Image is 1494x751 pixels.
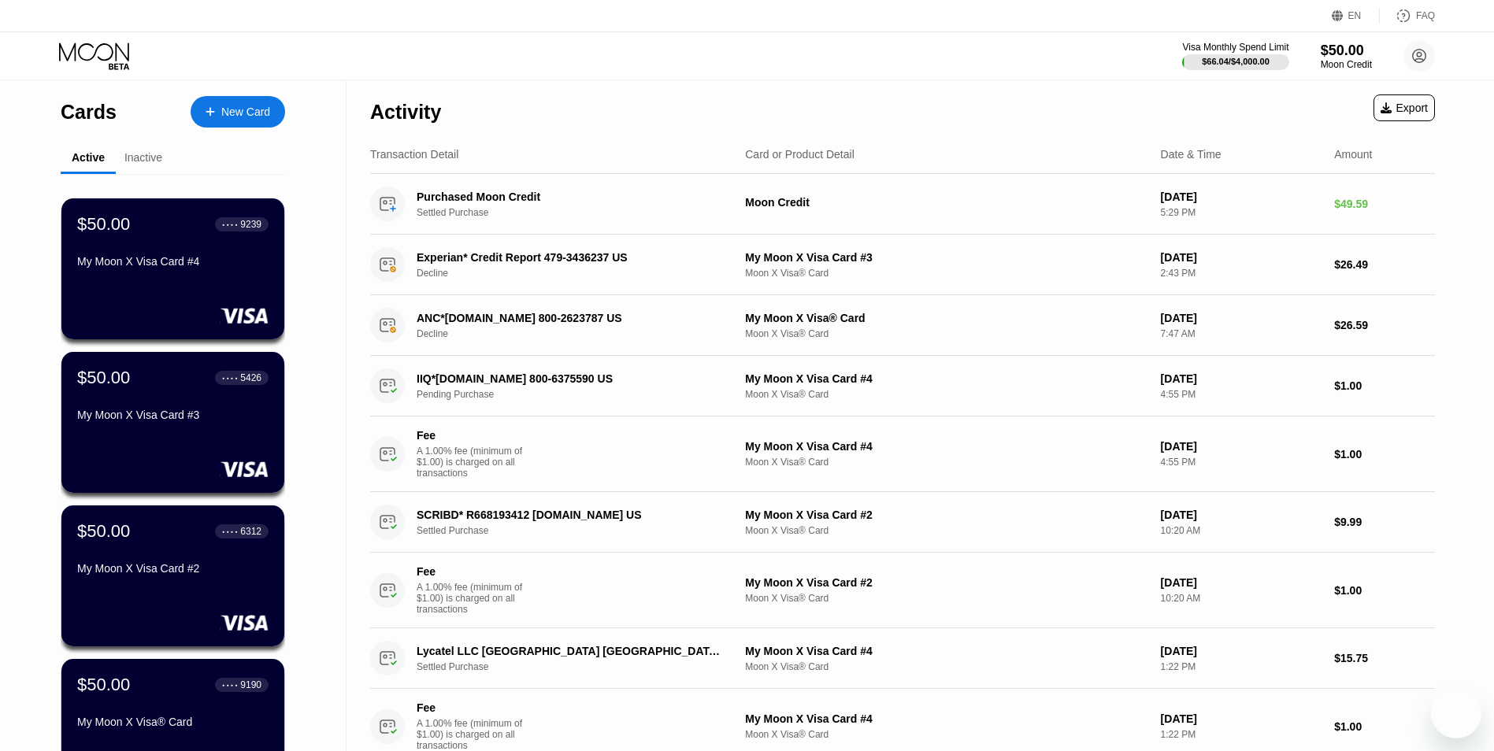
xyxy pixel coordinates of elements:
[61,101,117,124] div: Cards
[1334,652,1435,664] div: $15.75
[370,235,1435,295] div: Experian* Credit Report 479-3436237 USDeclineMy Moon X Visa Card #3Moon X Visa® Card[DATE]2:43 PM...
[370,174,1435,235] div: Purchased Moon CreditSettled PurchaseMoon Credit[DATE]5:29 PM$49.59
[77,716,269,728] div: My Moon X Visa® Card
[1161,148,1222,161] div: Date & Time
[417,661,743,672] div: Settled Purchase
[61,505,284,646] div: $50.00● ● ● ●6312My Moon X Visa Card #2
[417,565,527,578] div: Fee
[1431,688,1481,738] iframe: Button to launch messaging window
[745,389,1147,400] div: Moon X Visa® Card
[1161,525,1322,536] div: 10:20 AM
[1334,448,1435,461] div: $1.00
[417,312,720,324] div: ANC*[DOMAIN_NAME] 800-2623787 US
[124,151,162,164] div: Inactive
[370,553,1435,628] div: FeeA 1.00% fee (minimum of $1.00) is charged on all transactionsMy Moon X Visa Card #2Moon X Visa...
[72,151,105,164] div: Active
[240,526,261,537] div: 6312
[1161,328,1322,339] div: 7:47 AM
[417,207,743,218] div: Settled Purchase
[370,416,1435,492] div: FeeA 1.00% fee (minimum of $1.00) is charged on all transactionsMy Moon X Visa Card #4Moon X Visa...
[745,457,1147,468] div: Moon X Visa® Card
[370,148,458,161] div: Transaction Detail
[1161,268,1322,279] div: 2:43 PM
[745,712,1147,725] div: My Moon X Visa Card #4
[1161,389,1322,400] div: 4:55 PM
[1374,94,1435,121] div: Export
[1161,645,1322,657] div: [DATE]
[1161,372,1322,385] div: [DATE]
[240,219,261,230] div: 9239
[1161,729,1322,740] div: 1:22 PM
[1161,312,1322,324] div: [DATE]
[745,196,1147,209] div: Moon Credit
[1348,10,1362,21] div: EN
[1334,516,1435,528] div: $9.99
[1334,198,1435,210] div: $49.59
[1416,10,1435,21] div: FAQ
[370,628,1435,689] div: Lycatel LLC [GEOGRAPHIC_DATA] [GEOGRAPHIC_DATA]Settled PurchaseMy Moon X Visa Card #4Moon X Visa®...
[1334,319,1435,331] div: $26.59
[1334,148,1372,161] div: Amount
[745,645,1147,657] div: My Moon X Visa Card #4
[417,251,720,264] div: Experian* Credit Report 479-3436237 US
[417,701,527,714] div: Fee
[745,440,1147,453] div: My Moon X Visa Card #4
[191,96,285,128] div: New Card
[240,372,261,383] div: 5426
[1334,584,1435,597] div: $1.00
[77,521,130,542] div: $50.00
[77,368,130,388] div: $50.00
[417,446,535,479] div: A 1.00% fee (minimum of $1.00) is charged on all transactions
[1161,593,1322,604] div: 10:20 AM
[1321,59,1372,70] div: Moon Credit
[370,356,1435,416] div: IIQ*[DOMAIN_NAME] 800-6375590 USPending PurchaseMy Moon X Visa Card #4Moon X Visa® Card[DATE]4:55...
[417,718,535,751] div: A 1.00% fee (minimum of $1.00) is charged on all transactions
[221,105,270,119] div: New Card
[745,576,1147,589] div: My Moon X Visa Card #2
[61,198,284,339] div: $50.00● ● ● ●9239My Moon X Visa Card #4
[370,295,1435,356] div: ANC*[DOMAIN_NAME] 800-2623787 USDeclineMy Moon X Visa® CardMoon X Visa® Card[DATE]7:47 AM$26.59
[417,372,720,385] div: IIQ*[DOMAIN_NAME] 800-6375590 US
[745,593,1147,604] div: Moon X Visa® Card
[745,251,1147,264] div: My Moon X Visa Card #3
[417,582,535,615] div: A 1.00% fee (minimum of $1.00) is charged on all transactions
[77,562,269,575] div: My Moon X Visa Card #2
[745,525,1147,536] div: Moon X Visa® Card
[1334,258,1435,271] div: $26.49
[1334,720,1435,733] div: $1.00
[417,645,720,657] div: Lycatel LLC [GEOGRAPHIC_DATA] [GEOGRAPHIC_DATA]
[222,683,238,687] div: ● ● ● ●
[417,328,743,339] div: Decline
[1321,43,1372,70] div: $50.00Moon Credit
[1161,457,1322,468] div: 4:55 PM
[1161,712,1322,725] div: [DATE]
[417,509,720,521] div: SCRIBD* R668193412 [DOMAIN_NAME] US
[745,148,855,161] div: Card or Product Detail
[1202,57,1270,66] div: $66.04 / $4,000.00
[1182,42,1288,70] div: Visa Monthly Spend Limit$66.04/$4,000.00
[1321,43,1372,59] div: $50.00
[77,214,130,235] div: $50.00
[1381,102,1428,114] div: Export
[77,675,130,695] div: $50.00
[417,389,743,400] div: Pending Purchase
[1334,379,1435,392] div: $1.00
[1161,207,1322,218] div: 5:29 PM
[417,268,743,279] div: Decline
[1161,440,1322,453] div: [DATE]
[222,375,238,380] div: ● ● ● ●
[1380,8,1435,24] div: FAQ
[61,352,284,493] div: $50.00● ● ● ●5426My Moon X Visa Card #3
[1332,8,1380,24] div: EN
[1182,42,1288,53] div: Visa Monthly Spend Limit
[417,191,720,203] div: Purchased Moon Credit
[1161,576,1322,589] div: [DATE]
[370,492,1435,553] div: SCRIBD* R668193412 [DOMAIN_NAME] USSettled PurchaseMy Moon X Visa Card #2Moon X Visa® Card[DATE]1...
[240,679,261,690] div: 9190
[745,509,1147,521] div: My Moon X Visa Card #2
[222,222,238,227] div: ● ● ● ●
[745,372,1147,385] div: My Moon X Visa Card #4
[417,525,743,536] div: Settled Purchase
[222,529,238,534] div: ● ● ● ●
[77,255,269,268] div: My Moon X Visa Card #4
